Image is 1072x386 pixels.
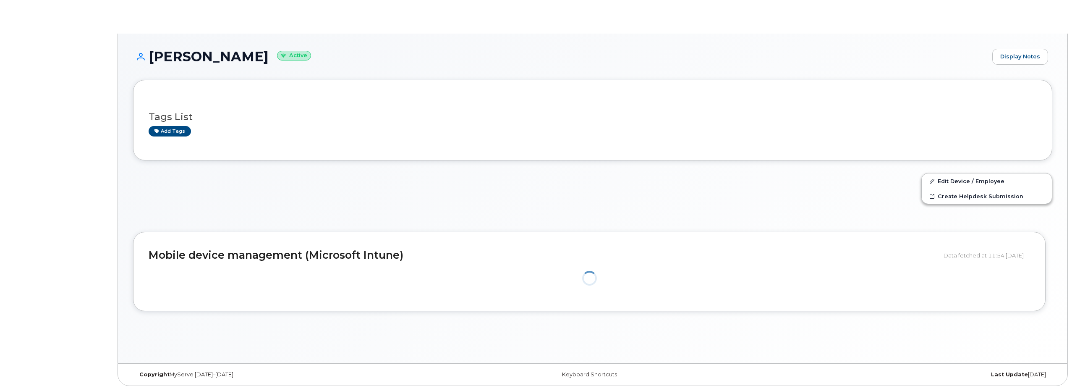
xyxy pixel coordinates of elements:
div: MyServe [DATE]–[DATE] [133,371,439,378]
a: Create Helpdesk Submission [922,189,1052,204]
strong: Last Update [991,371,1028,378]
h2: Mobile device management (Microsoft Intune) [149,249,937,261]
h3: Tags List [149,112,1037,122]
div: Data fetched at 11:54 [DATE] [944,247,1030,263]
small: Active [277,51,311,60]
a: Edit Device / Employee [922,173,1052,189]
a: Display Notes [992,49,1048,65]
h1: [PERSON_NAME] [133,49,988,64]
a: Keyboard Shortcuts [562,371,617,378]
div: [DATE] [746,371,1052,378]
a: Add tags [149,126,191,137]
strong: Copyright [139,371,170,378]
